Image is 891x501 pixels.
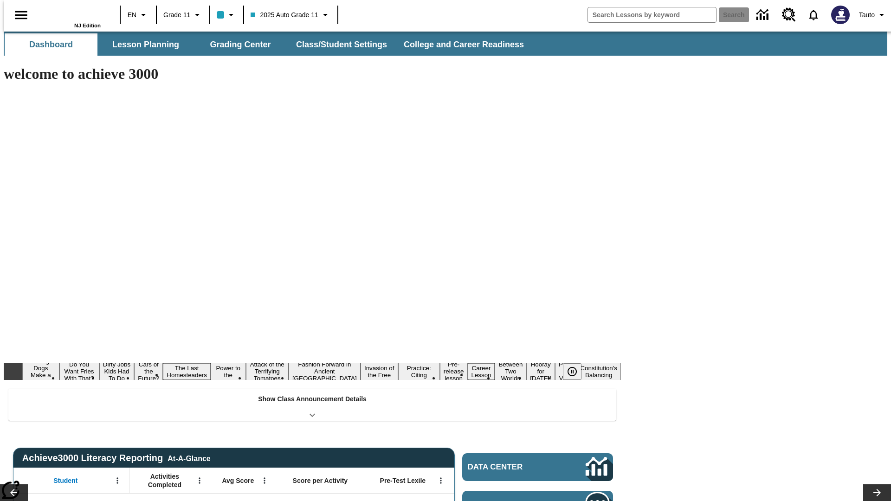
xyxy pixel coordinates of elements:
a: Data Center [462,453,613,481]
button: Slide 14 Hooray for Constitution Day! [526,360,555,383]
a: Data Center [751,2,776,28]
button: Slide 1 Diving Dogs Make a Splash [22,356,59,387]
a: Resource Center, Will open in new tab [776,2,801,27]
img: Avatar [831,6,850,24]
span: Tauto [859,10,875,20]
h1: welcome to achieve 3000 [4,65,621,83]
button: Slide 12 Career Lesson [468,363,495,380]
button: Grade: Grade 11, Select a grade [160,6,207,23]
span: Score per Activity [293,476,348,485]
button: Lesson Planning [99,33,192,56]
span: Avg Score [222,476,254,485]
span: Activities Completed [134,472,195,489]
div: SubNavbar [4,32,887,56]
button: Open Menu [434,474,448,488]
button: Class color is light blue. Change class color [213,6,240,23]
span: Student [53,476,77,485]
span: Pre-Test Lexile [380,476,426,485]
div: Home [40,3,101,28]
button: Open Menu [110,474,124,488]
div: SubNavbar [4,33,532,56]
input: search field [588,7,716,22]
button: Grading Center [194,33,287,56]
span: Achieve3000 Literacy Reporting [22,453,211,463]
button: Slide 13 Between Two Worlds [495,360,526,383]
button: Slide 4 Cars of the Future? [134,360,163,383]
button: Lesson carousel, Next [863,484,891,501]
button: Profile/Settings [855,6,891,23]
button: Slide 15 Point of View [555,360,576,383]
button: Class: 2025 Auto Grade 11, Select your class [247,6,334,23]
span: 2025 Auto Grade 11 [251,10,318,20]
button: Dashboard [5,33,97,56]
button: Select a new avatar [826,3,855,27]
button: College and Career Readiness [396,33,531,56]
button: Slide 7 Attack of the Terrifying Tomatoes [246,360,289,383]
button: Slide 6 Solar Power to the People [211,356,246,387]
p: Show Class Announcement Details [258,394,367,404]
a: Home [40,4,101,23]
button: Open Menu [258,474,271,488]
span: Grade 11 [163,10,190,20]
button: Slide 11 Pre-release lesson [440,360,468,383]
button: Slide 5 The Last Homesteaders [163,363,211,380]
a: Notifications [801,3,826,27]
button: Open side menu [7,1,35,29]
button: Language: EN, Select a language [123,6,153,23]
button: Slide 3 Dirty Jobs Kids Had To Do [99,360,135,383]
div: At-A-Glance [168,453,210,463]
button: Pause [563,363,581,380]
span: Data Center [468,462,555,472]
button: Slide 10 Mixed Practice: Citing Evidence [398,356,440,387]
button: Slide 16 The Constitution's Balancing Act [576,356,621,387]
button: Slide 2 Do You Want Fries With That? [59,360,99,383]
button: Slide 8 Fashion Forward in Ancient Rome [289,360,361,383]
button: Open Menu [193,474,207,488]
button: Slide 9 The Invasion of the Free CD [361,356,398,387]
span: NJ Edition [74,23,101,28]
span: EN [128,10,136,20]
div: Pause [563,363,591,380]
button: Class/Student Settings [289,33,394,56]
div: Show Class Announcement Details [8,389,616,421]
